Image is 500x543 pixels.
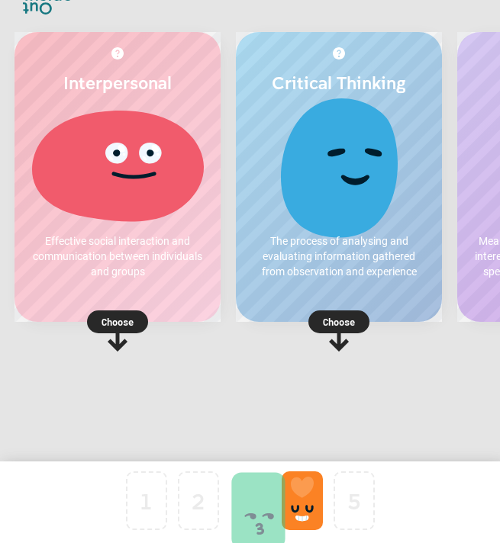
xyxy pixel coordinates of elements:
[251,233,427,279] p: The process of analysing and evaluating information gathered from observation and experience
[111,47,124,59] img: More about Interpersonal
[251,72,427,93] h2: Critical Thinking
[236,314,442,329] p: Choose
[30,233,205,279] p: Effective social interaction and communication between individuals and groups
[15,314,221,329] p: Choose
[30,72,205,93] h2: Interpersonal
[333,47,345,59] img: More about Critical Thinking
